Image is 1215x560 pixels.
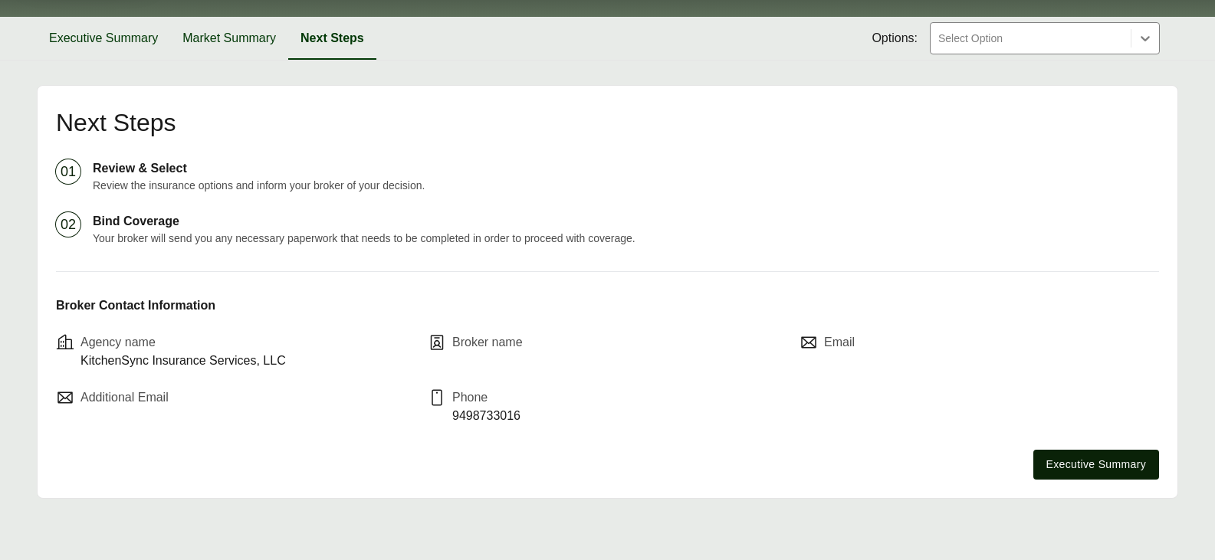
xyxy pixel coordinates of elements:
[452,333,523,352] p: Broker name
[824,333,855,352] p: Email
[452,407,520,425] p: 9498733016
[80,333,286,352] p: Agency name
[1046,457,1146,473] span: Executive Summary
[56,110,1159,135] h2: Next Steps
[80,388,169,407] p: Additional Email
[452,388,520,407] p: Phone
[288,17,376,60] button: Next Steps
[170,17,288,60] button: Market Summary
[93,212,1159,231] p: Bind Coverage
[93,159,1159,178] p: Review & Select
[56,296,1159,315] p: Broker Contact Information
[1033,450,1159,480] button: Executive Summary
[872,29,918,47] span: Options:
[93,231,1159,247] p: Your broker will send you any necessary paperwork that needs to be completed in order to proceed ...
[37,17,170,60] button: Executive Summary
[80,352,286,370] p: KitchenSync Insurance Services, LLC
[93,178,1159,194] p: Review the insurance options and inform your broker of your decision.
